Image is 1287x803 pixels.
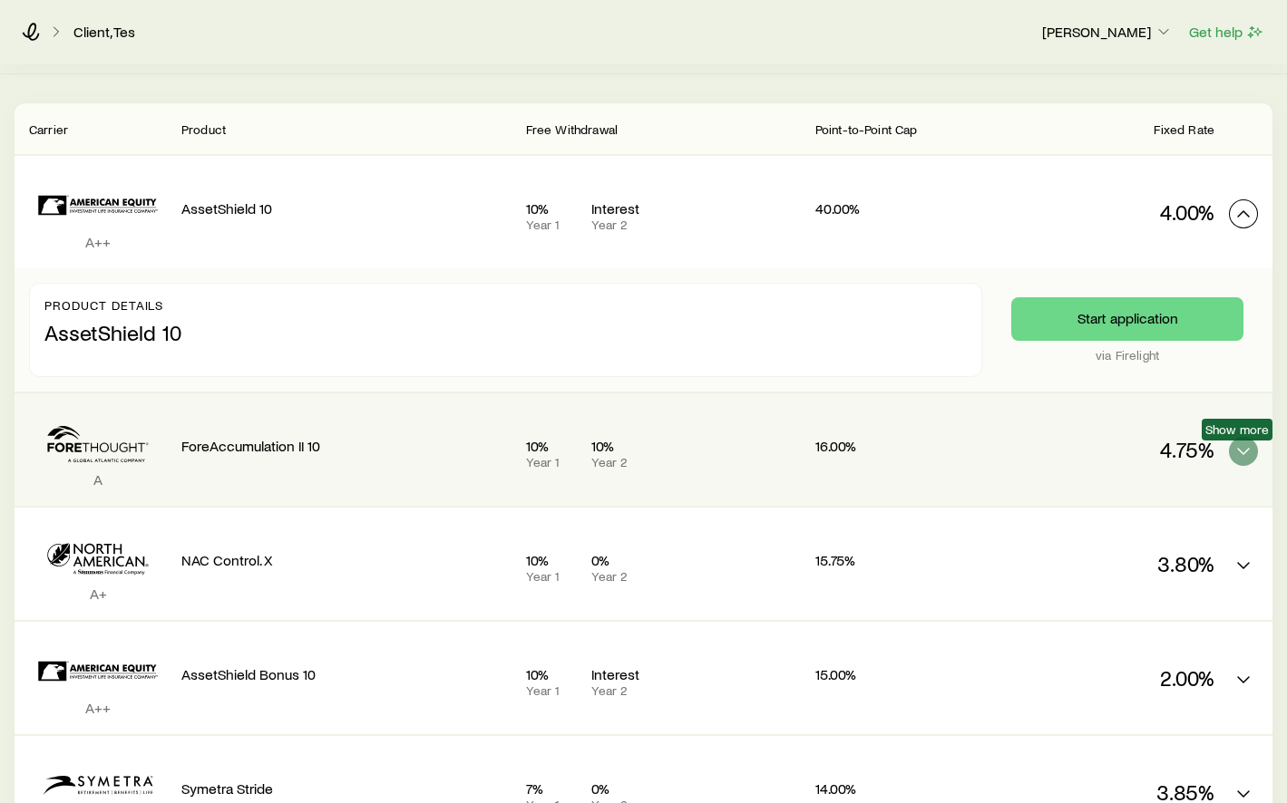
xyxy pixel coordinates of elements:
[181,779,512,798] p: Symetra Stride
[815,199,980,218] p: 40.00%
[526,683,577,698] p: Year 1
[526,199,577,218] p: 10%
[815,121,918,137] span: Point-to-Point Cap
[181,199,512,218] p: AssetShield 10
[29,121,68,137] span: Carrier
[526,437,577,455] p: 10%
[815,551,980,569] p: 15.75%
[526,551,577,569] p: 10%
[591,665,642,683] p: Interest
[995,199,1214,225] p: 4.00%
[815,665,980,683] p: 15.00%
[181,551,512,569] p: NAC Control. X
[44,313,967,345] p: AssetShield 10
[591,455,642,469] p: Year 2
[591,218,642,232] p: Year 2
[1041,22,1174,44] button: [PERSON_NAME]
[1011,297,1243,341] button: Start application
[526,779,577,798] p: 7%
[526,218,577,232] p: Year 1
[44,298,967,313] p: Product details
[591,569,642,584] p: Year 2
[526,121,618,137] span: Free Withdrawal
[591,779,642,798] p: 0%
[526,569,577,584] p: Year 1
[181,437,512,455] p: ForeAccumulation II 10
[1205,422,1269,437] span: Show more
[815,437,980,455] p: 16.00%
[1154,121,1214,137] span: Fixed Rate
[181,665,512,683] p: AssetShield Bonus 10
[29,585,167,603] p: A+
[29,699,167,717] p: A++
[181,121,226,137] span: Product
[1188,22,1265,43] button: Get help
[73,24,136,41] a: Client, Tes
[29,470,167,489] p: A
[526,455,577,469] p: Year 1
[995,437,1214,462] p: 4.75%
[1011,348,1243,363] p: via Firelight
[29,233,167,251] p: A++
[526,665,577,683] p: 10%
[591,683,642,698] p: Year 2
[591,437,642,455] p: 10%
[995,551,1214,576] p: 3.80%
[591,551,642,569] p: 0%
[1042,23,1173,41] p: [PERSON_NAME]
[995,665,1214,691] p: 2.00%
[591,199,642,218] p: Interest
[815,779,980,798] p: 14.00%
